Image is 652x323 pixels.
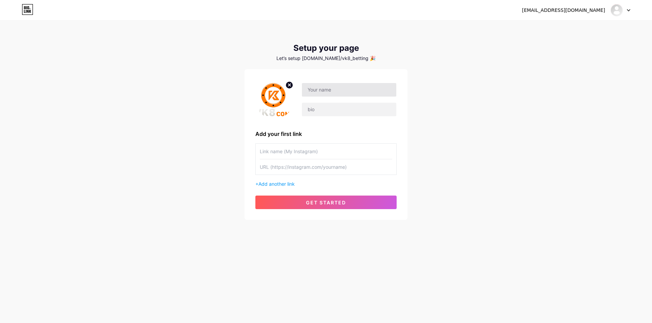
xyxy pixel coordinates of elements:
[255,130,397,138] div: Add your first link
[244,43,407,53] div: Setup your page
[255,180,397,187] div: +
[255,80,293,119] img: profile pic
[302,103,396,116] input: bio
[302,83,396,97] input: Your name
[522,7,605,14] div: [EMAIL_ADDRESS][DOMAIN_NAME]
[260,159,392,175] input: URL (https://instagram.com/yourname)
[260,144,392,159] input: Link name (My Instagram)
[258,181,295,187] span: Add another link
[255,196,397,209] button: get started
[244,56,407,61] div: Let’s setup [DOMAIN_NAME]/vk8_betting 🎉
[610,4,623,17] img: vk8_betting
[306,200,346,205] span: get started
